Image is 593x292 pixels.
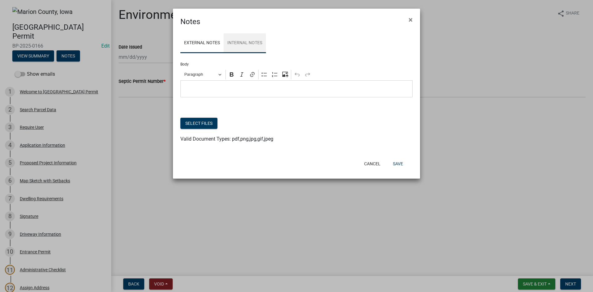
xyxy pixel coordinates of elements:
button: Close [404,11,418,28]
button: Select files [180,118,217,129]
span: Valid Document Types: pdf,png,jpg,gif,jpeg [180,136,273,142]
a: External Notes [180,33,224,53]
button: Cancel [359,158,385,169]
div: Editor toolbar [180,69,413,80]
button: Paragraph, Heading [182,70,224,79]
div: Editor editing area: main. Press Alt+0 for help. [180,80,413,97]
h4: Notes [180,16,200,27]
span: × [409,15,413,24]
a: Internal Notes [224,33,266,53]
button: Save [388,158,408,169]
label: Body [180,62,189,66]
span: Paragraph [184,71,217,78]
